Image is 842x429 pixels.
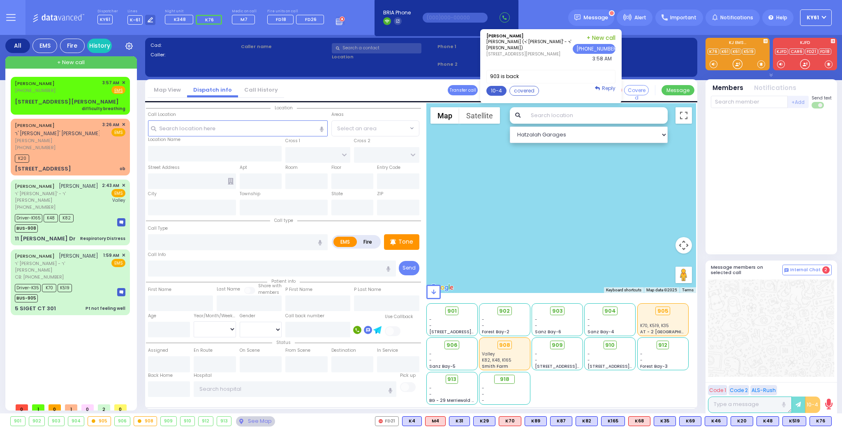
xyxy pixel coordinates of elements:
[15,204,56,210] span: [PHONE_NUMBER]
[44,214,58,222] span: K48
[525,107,668,124] input: Search location
[706,41,770,46] label: KJ EMS...
[15,155,29,163] span: K20
[711,265,782,275] h5: Message members on selected call
[240,313,255,319] label: Gender
[429,363,456,369] span: Sanz Bay-5
[377,164,400,171] label: Entry Code
[482,391,527,397] div: -
[805,48,818,55] a: FD21
[102,122,119,128] span: 3:26 AM
[640,357,643,363] span: -
[117,288,125,296] img: message-box.svg
[430,107,459,124] button: Show street map
[285,138,300,144] label: Cross 1
[174,16,186,23] span: K348
[486,70,615,83] label: 903 is back
[670,14,696,21] span: Important
[356,237,379,247] label: Fire
[134,417,157,426] div: 908
[812,95,832,101] span: Send text
[285,164,298,171] label: Room
[402,416,422,426] div: BLS
[640,329,701,335] span: AT - 2 [GEOGRAPHIC_DATA]
[782,416,806,426] div: BLS
[194,381,396,397] input: Search hospital
[114,88,123,94] u: EMS
[241,16,248,23] span: M7
[150,42,238,49] label: Cad:
[180,417,195,426] div: 910
[102,80,119,86] span: 3:57 AM
[205,16,214,23] span: K76
[49,417,64,426] div: 903
[15,260,100,274] span: ר' [PERSON_NAME] - ר' [PERSON_NAME]
[731,416,753,426] div: BLS
[98,404,110,411] span: 2
[819,48,831,55] a: FD18
[400,372,416,379] label: Pick up
[807,14,819,21] span: KY61
[285,313,324,319] label: Call back number
[122,121,125,128] span: ✕
[822,266,830,274] span: 2
[15,130,101,137] span: ר' [PERSON_NAME]' [PERSON_NAME]
[756,416,779,426] div: BLS
[15,284,41,292] span: Driver-K35
[447,307,457,315] span: 901
[88,417,111,426] div: 905
[525,416,547,426] div: K89
[86,305,125,311] div: Pt not feeling well
[675,107,692,124] button: Toggle fullscreen view
[271,105,297,111] span: Location
[15,80,55,87] a: [PERSON_NAME]
[425,416,446,426] div: ALS
[756,416,779,426] div: K48
[272,339,295,346] span: Status
[270,217,297,224] span: Call type
[122,79,125,86] span: ✕
[332,53,435,60] label: Location
[790,267,821,273] span: Internal Chat
[285,286,312,293] label: P First Name
[589,54,615,64] button: 3:58 AM
[509,86,539,96] button: covered
[459,107,500,124] button: Show satellite imagery
[662,85,694,95] button: Message
[15,214,42,222] span: Driver-K165
[628,416,650,426] div: K68
[240,164,247,171] label: Apt
[58,284,72,292] span: K519
[486,86,507,96] button: 10-4
[550,416,572,426] div: K87
[731,416,753,426] div: K20
[15,137,99,144] span: [PERSON_NAME]
[711,96,788,108] input: Search member
[705,416,727,426] div: K46
[423,13,488,23] input: (000)000-00000
[102,182,119,189] span: 2:43 AM
[377,347,398,354] label: In Service
[57,58,85,67] span: + New call
[499,416,521,426] div: K70
[241,43,329,50] label: Caller name
[447,375,456,383] span: 913
[588,316,590,323] span: -
[148,372,173,379] label: Back Home
[473,416,495,426] div: BLS
[535,323,537,329] span: -
[81,404,94,411] span: 0
[97,15,113,24] span: KY61
[15,122,55,129] a: [PERSON_NAME]
[331,111,344,118] label: Areas
[165,9,225,14] label: Night unit
[729,385,749,395] button: Code 2
[238,86,284,94] a: Call History
[679,416,701,426] div: K69
[429,316,432,323] span: -
[331,164,341,171] label: Floor
[32,39,57,53] div: EMS
[217,286,240,293] label: Last Name
[161,417,176,426] div: 909
[429,391,432,397] span: -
